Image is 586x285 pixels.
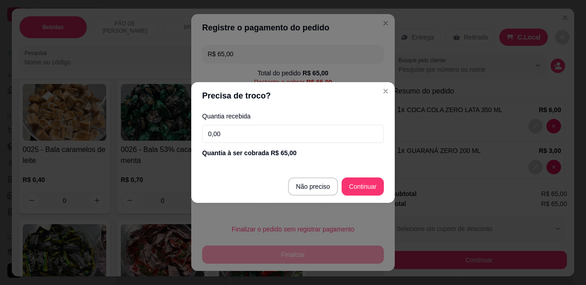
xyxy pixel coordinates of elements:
label: Quantia recebida [202,113,384,119]
header: Precisa de troco? [191,82,395,109]
button: Close [378,84,393,98]
button: Continuar [342,177,384,196]
div: Quantia à ser cobrada R$ 65,00 [202,148,384,157]
button: Não preciso [288,177,338,196]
